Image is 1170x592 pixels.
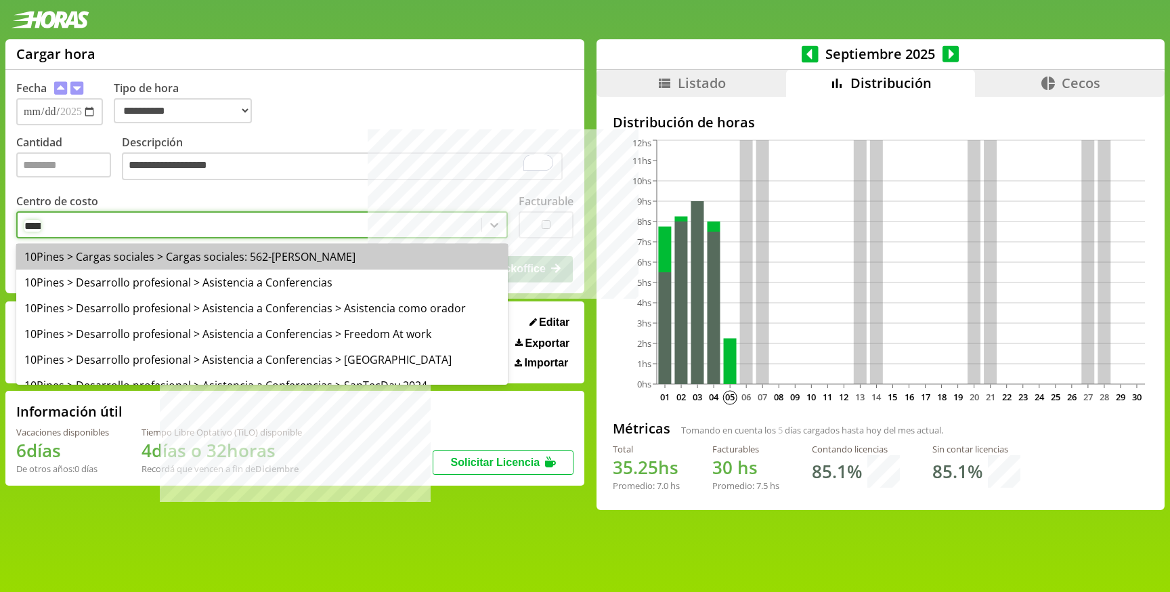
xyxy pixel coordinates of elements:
tspan: 8hs [637,215,651,228]
button: Exportar [511,337,573,350]
span: Exportar [525,337,570,350]
span: Distribución [850,74,932,92]
text: 23 [1018,391,1028,403]
text: 15 [888,391,897,403]
img: logotipo [11,11,89,28]
text: 11 [823,391,832,403]
text: 19 [953,391,963,403]
span: Listado [678,74,726,92]
tspan: 2hs [637,337,651,350]
div: Sin contar licencias [932,443,1020,455]
div: Promedio: hs [712,480,779,492]
h1: 4 días o 32 horas [142,438,302,463]
tspan: 1hs [637,358,651,370]
span: Tomando en cuenta los días cargados hasta hoy del mes actual. [681,424,943,436]
text: 13 [855,391,865,403]
h2: Distribución de horas [613,113,1148,131]
h1: Cargar hora [16,45,95,63]
div: Tiempo Libre Optativo (TiLO) disponible [142,426,302,438]
div: Recordá que vencen a fin de [142,463,302,475]
span: 35.25 [613,455,658,480]
text: 04 [709,391,719,403]
text: 20 [970,391,979,403]
span: 30 [712,455,733,480]
textarea: To enrich screen reader interactions, please activate Accessibility in Grammarly extension settings [122,152,563,181]
span: Editar [539,316,569,329]
tspan: 0hs [637,378,651,390]
text: 08 [774,391,783,403]
text: 25 [1051,391,1060,403]
div: Facturables [712,443,779,455]
h1: 85.1 % [812,459,862,484]
text: 06 [741,391,751,403]
text: 03 [693,391,702,403]
div: 10Pines > Desarrollo profesional > Asistencia a Conferencias > Asistencia como orador [16,295,508,321]
div: Vacaciones disponibles [16,426,109,438]
h1: hs [712,455,779,480]
tspan: 11hs [632,154,651,167]
h2: Información útil [16,402,123,421]
select: Tipo de hora [114,98,252,123]
span: 7.0 [657,480,668,492]
div: Total [613,443,680,455]
text: 18 [936,391,946,403]
tspan: 3hs [637,317,651,329]
div: 10Pines > Desarrollo profesional > Asistencia a Conferencias > [GEOGRAPHIC_DATA] [16,347,508,373]
h1: hs [613,455,680,480]
text: 22 [1002,391,1012,403]
div: De otros años: 0 días [16,463,109,475]
text: 30 [1132,391,1142,403]
text: 27 [1083,391,1093,403]
input: Cantidad [16,152,111,177]
h2: Métricas [613,419,670,438]
div: 10Pines > Desarrollo profesional > Asistencia a Conferencias [16,270,508,295]
label: Cantidad [16,135,122,184]
text: 01 [660,391,670,403]
span: 5 [778,424,783,436]
span: Septiembre 2025 [819,45,942,63]
h1: 6 días [16,438,109,463]
tspan: 7hs [637,236,651,248]
text: 02 [676,391,686,403]
button: Solicitar Licencia [433,450,573,475]
div: 10Pines > Desarrollo profesional > Asistencia a Conferencias > SanTecDay 2024 [16,373,508,398]
div: 10Pines > Desarrollo profesional > Asistencia a Conferencias > Freedom At work [16,321,508,347]
text: 29 [1116,391,1125,403]
tspan: 9hs [637,195,651,207]
h1: 85.1 % [932,459,982,484]
span: 7.5 [756,480,768,492]
div: 10Pines > Cargas sociales > Cargas sociales: 562-[PERSON_NAME] [16,244,508,270]
text: 12 [839,391,848,403]
label: Centro de costo [16,194,98,209]
div: Promedio: hs [613,480,680,492]
text: 09 [790,391,800,403]
text: 28 [1100,391,1109,403]
text: 24 [1035,391,1045,403]
label: Fecha [16,81,47,96]
tspan: 6hs [637,256,651,268]
tspan: 10hs [632,175,651,187]
tspan: 12hs [632,137,651,149]
label: Tipo de hora [114,81,263,125]
text: 26 [1067,391,1077,403]
label: Descripción [122,135,573,184]
text: 14 [871,391,882,403]
text: 21 [986,391,995,403]
text: 05 [725,391,735,403]
div: Contando licencias [812,443,900,455]
span: Solicitar Licencia [450,457,540,468]
span: Importar [524,357,568,369]
b: Diciembre [255,463,299,475]
text: 16 [904,391,913,403]
label: Facturable [519,194,573,209]
button: Editar [525,316,574,329]
text: 07 [758,391,767,403]
text: 10 [806,391,816,403]
span: Cecos [1062,74,1100,92]
tspan: 5hs [637,276,651,289]
tspan: 4hs [637,297,651,309]
text: 17 [920,391,930,403]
